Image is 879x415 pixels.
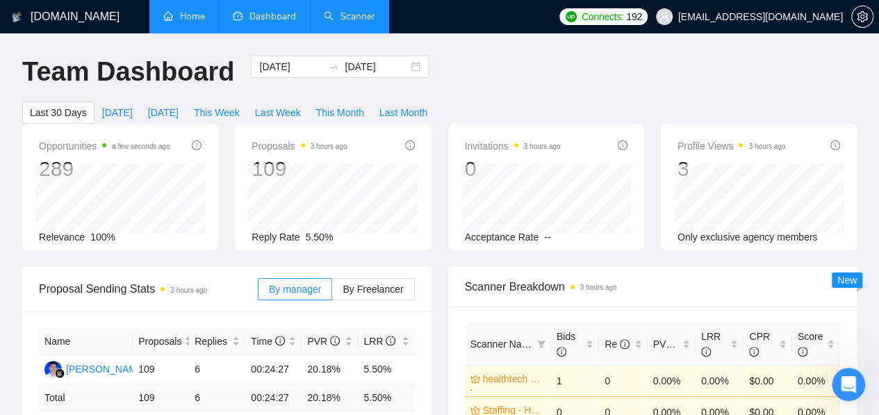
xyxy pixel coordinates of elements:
span: crown [470,405,480,415]
td: 109 [133,384,189,412]
span: dashboard [233,11,243,21]
span: 192 [626,9,641,24]
span: [DATE] [102,105,133,120]
span: crown [470,374,480,384]
span: info-circle [405,140,415,150]
td: 0.00% [696,365,744,396]
time: 3 hours ago [524,143,561,150]
span: 100% [90,231,115,243]
time: 3 hours ago [748,143,785,150]
span: to [328,61,339,72]
span: Bids [557,331,575,357]
button: Last 30 Days [22,101,95,124]
span: info-circle [749,347,759,357]
img: upwork-logo.png [566,11,577,22]
span: Reply Rate [252,231,299,243]
button: Last Month [372,101,435,124]
span: Re [605,339,630,350]
span: This Week [194,105,240,120]
span: PVR [653,339,686,350]
span: Time [251,336,284,347]
span: info-circle [192,140,202,150]
button: Last Week [247,101,309,124]
span: Invitations [465,138,561,154]
td: 0 [599,365,647,396]
img: logo [12,6,22,29]
span: info-circle [618,140,627,150]
img: gigradar-bm.png [55,368,65,378]
iframe: Intercom live chat [832,368,865,401]
td: 20.18 % [302,384,358,412]
span: Last Month [379,105,427,120]
span: setting [852,11,873,22]
span: info-circle [798,347,807,357]
td: 6 [189,384,245,412]
span: Profile Views [677,138,786,154]
td: 0.00% [648,365,696,396]
td: 1 [551,365,599,396]
th: Replies [189,328,245,355]
img: NM [44,361,62,378]
td: 00:24:27 [245,355,302,384]
span: Relevance [39,231,85,243]
div: 109 [252,156,347,182]
span: swap-right [328,61,339,72]
time: a few seconds ago [112,143,170,150]
span: New [837,275,857,286]
span: Last Week [255,105,301,120]
span: Score [798,331,823,357]
td: Total [39,384,133,412]
span: user [659,12,669,22]
span: LRR [701,331,721,357]
button: This Month [309,101,372,124]
span: Scanner Breakdown [465,278,841,295]
h1: Team Dashboard [22,56,234,88]
td: 6 [189,355,245,384]
a: healthtech - Optimized [483,371,543,386]
span: [DATE] [148,105,179,120]
span: Acceptance Rate [465,231,539,243]
span: info-circle [386,336,395,345]
a: setting [851,11,873,22]
span: Proposals [138,334,181,349]
span: 5.50% [306,231,334,243]
span: info-circle [620,339,630,349]
td: 00:24:27 [245,384,302,412]
td: $0.00 [744,365,791,396]
td: 5.50% [358,355,414,384]
span: filter [537,340,545,348]
span: Proposal Sending Stats [39,280,258,298]
td: 109 [133,355,189,384]
td: 5.50 % [358,384,414,412]
input: Start date [259,59,322,74]
span: -- [544,231,550,243]
span: Scanner Name [470,339,535,350]
button: setting [851,6,873,28]
span: Last 30 Days [30,105,87,120]
div: 289 [39,156,170,182]
a: homeHome [163,10,205,22]
span: By Freelancer [343,284,403,295]
span: Opportunities [39,138,170,154]
time: 3 hours ago [170,286,207,294]
div: [PERSON_NAME] [66,361,146,377]
input: End date [345,59,408,74]
span: info-circle [275,336,285,345]
span: info-circle [675,339,685,349]
time: 3 hours ago [580,284,617,291]
span: CPR [749,331,770,357]
span: LRR [363,336,395,347]
span: Connects: [582,9,623,24]
a: searchScanner [324,10,375,22]
span: This Month [316,105,364,120]
span: Dashboard [249,10,296,22]
span: Only exclusive agency members [677,231,818,243]
td: 0.00% [792,365,840,396]
div: 3 [677,156,786,182]
th: Proposals [133,328,189,355]
time: 3 hours ago [311,143,347,150]
button: [DATE] [140,101,186,124]
a: NM[PERSON_NAME] [44,363,146,374]
div: 0 [465,156,561,182]
button: This Week [186,101,247,124]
